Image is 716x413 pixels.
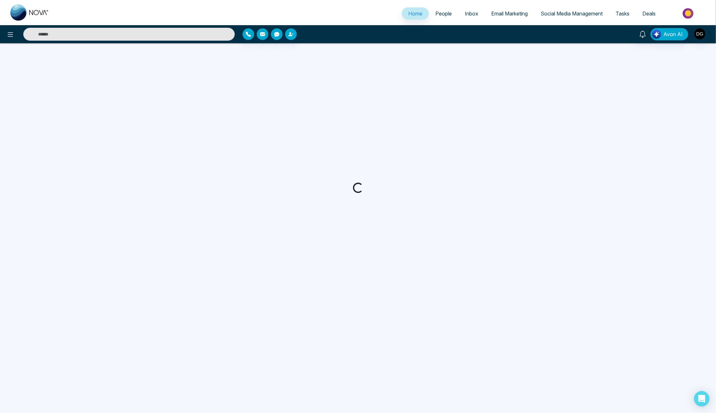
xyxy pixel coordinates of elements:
[435,10,452,17] span: People
[485,7,534,20] a: Email Marketing
[10,5,49,21] img: Nova CRM Logo
[663,30,683,38] span: Avon AI
[491,10,528,17] span: Email Marketing
[616,10,629,17] span: Tasks
[642,10,656,17] span: Deals
[534,7,609,20] a: Social Media Management
[665,6,712,21] img: Market-place.gif
[652,30,661,39] img: Lead Flow
[650,28,688,40] button: Avon AI
[694,28,705,39] img: User Avatar
[541,10,603,17] span: Social Media Management
[402,7,429,20] a: Home
[694,391,710,407] div: Open Intercom Messenger
[636,7,662,20] a: Deals
[458,7,485,20] a: Inbox
[429,7,458,20] a: People
[465,10,478,17] span: Inbox
[609,7,636,20] a: Tasks
[408,10,422,17] span: Home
